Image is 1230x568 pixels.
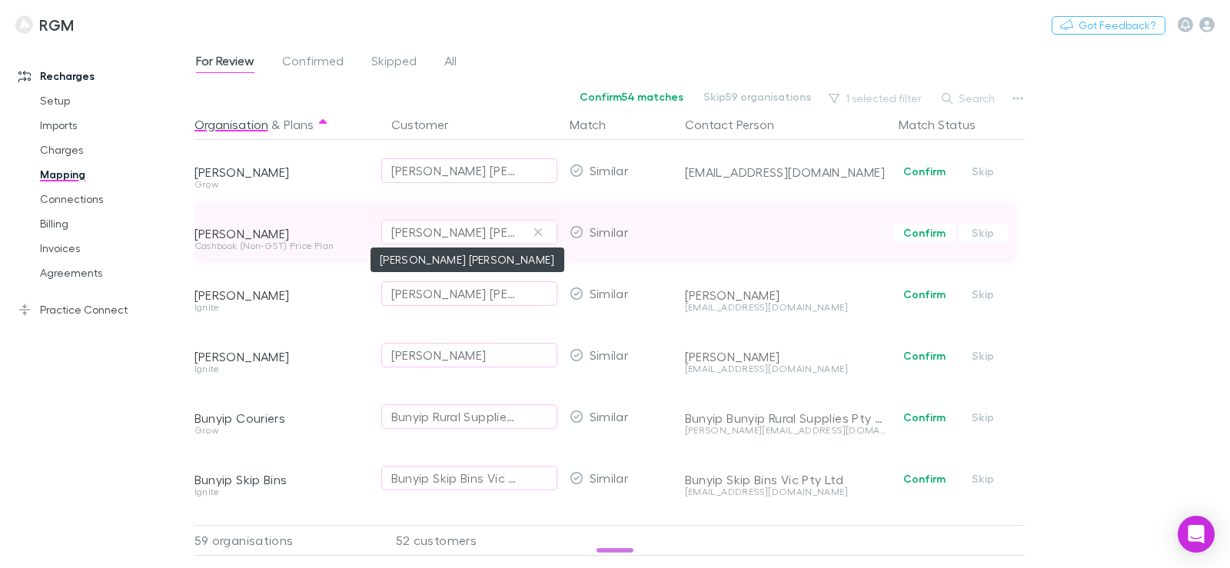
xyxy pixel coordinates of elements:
button: Confirm [893,408,956,427]
button: Skip [959,347,1008,365]
button: Customer [391,109,467,140]
div: 52 customers [379,525,563,556]
div: Ignite [194,364,373,374]
a: Invoices [25,236,203,261]
span: Similar [590,163,629,178]
button: [PERSON_NAME] [PERSON_NAME] [381,281,557,306]
button: Match [570,109,624,140]
button: [PERSON_NAME] [PERSON_NAME] [381,158,557,183]
div: [PERSON_NAME] [PERSON_NAME] [391,161,517,180]
button: Skip [959,408,1008,427]
div: [PERSON_NAME] [194,287,373,303]
div: Ignite [194,487,373,497]
a: Billing [25,211,203,236]
div: Ignite [194,303,373,312]
img: RGM's Logo [15,15,33,34]
a: Connections [25,187,203,211]
div: 59 organisations [194,525,379,556]
div: [EMAIL_ADDRESS][DOMAIN_NAME] [685,303,886,312]
div: [EMAIL_ADDRESS][DOMAIN_NAME] [685,487,886,497]
button: Bunyip Skip Bins Vic Pty Ltd [381,466,557,490]
button: Search [934,89,1004,108]
a: Charges [25,138,203,162]
div: [PERSON_NAME][EMAIL_ADDRESS][DOMAIN_NAME] [685,426,886,435]
button: Confirm [893,162,956,181]
div: [PERSON_NAME] [194,349,373,364]
div: Open Intercom Messenger [1178,516,1215,553]
div: Bunyip Couriers [194,410,373,426]
span: All [444,53,457,73]
span: Similar [590,470,629,485]
span: Similar [590,347,629,362]
div: & [194,109,373,140]
button: Got Feedback? [1052,16,1165,35]
a: Recharges [3,64,203,88]
div: Bunyip Skip Bins Vic Pty Ltd [391,469,517,487]
button: 1 selected filter [821,89,931,108]
span: Confirmed [282,53,344,73]
span: Skipped [371,53,417,73]
a: Imports [25,113,203,138]
div: [PERSON_NAME] [685,287,886,303]
div: [PERSON_NAME] [194,164,373,180]
div: [PERSON_NAME] [PERSON_NAME] [391,223,517,241]
button: Contact Person [685,109,793,140]
button: Confirm [893,347,956,365]
div: Grow [194,180,373,189]
div: [EMAIL_ADDRESS][DOMAIN_NAME] [685,364,886,374]
div: [PERSON_NAME] [391,346,487,364]
button: Skip [959,470,1008,488]
button: [PERSON_NAME] [381,343,557,367]
h3: RGM [39,15,74,34]
button: Confirm [893,470,956,488]
button: Match Status [899,109,994,140]
a: Setup [25,88,203,113]
div: Bunyip Rural Supplies Pty Ltd [391,407,517,426]
div: [EMAIL_ADDRESS][DOMAIN_NAME] [685,164,886,180]
span: Similar [590,224,629,239]
button: Confirm [893,224,956,242]
a: Mapping [25,162,203,187]
button: Bunyip Rural Supplies Pty Ltd [381,404,557,429]
button: Plans [284,109,314,140]
button: Confirm54 matches [570,88,693,106]
span: For Review [196,53,254,73]
a: Practice Connect [3,297,203,322]
button: Skip [959,224,1008,242]
div: [PERSON_NAME] [PERSON_NAME] [391,284,517,303]
button: Confirm [893,285,956,304]
button: Skip [959,285,1008,304]
div: Bunyip Skip Bins [194,472,373,487]
button: Skip [959,162,1008,181]
button: Organisation [194,109,268,140]
span: Similar [590,286,629,301]
div: Bunyip Skip Bins Vic Pty Ltd [685,472,886,487]
button: Skip59 organisations [693,88,821,106]
div: [PERSON_NAME] [685,349,886,364]
div: Grow [194,426,373,435]
div: [PERSON_NAME] [194,226,373,241]
a: RGM [6,6,84,43]
div: Cashbook (Non-GST) Price Plan [194,241,373,251]
a: Agreements [25,261,203,285]
span: Similar [590,409,629,424]
div: Bunyip Bunyip Rural Supplies Pty Ltd [685,410,886,426]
